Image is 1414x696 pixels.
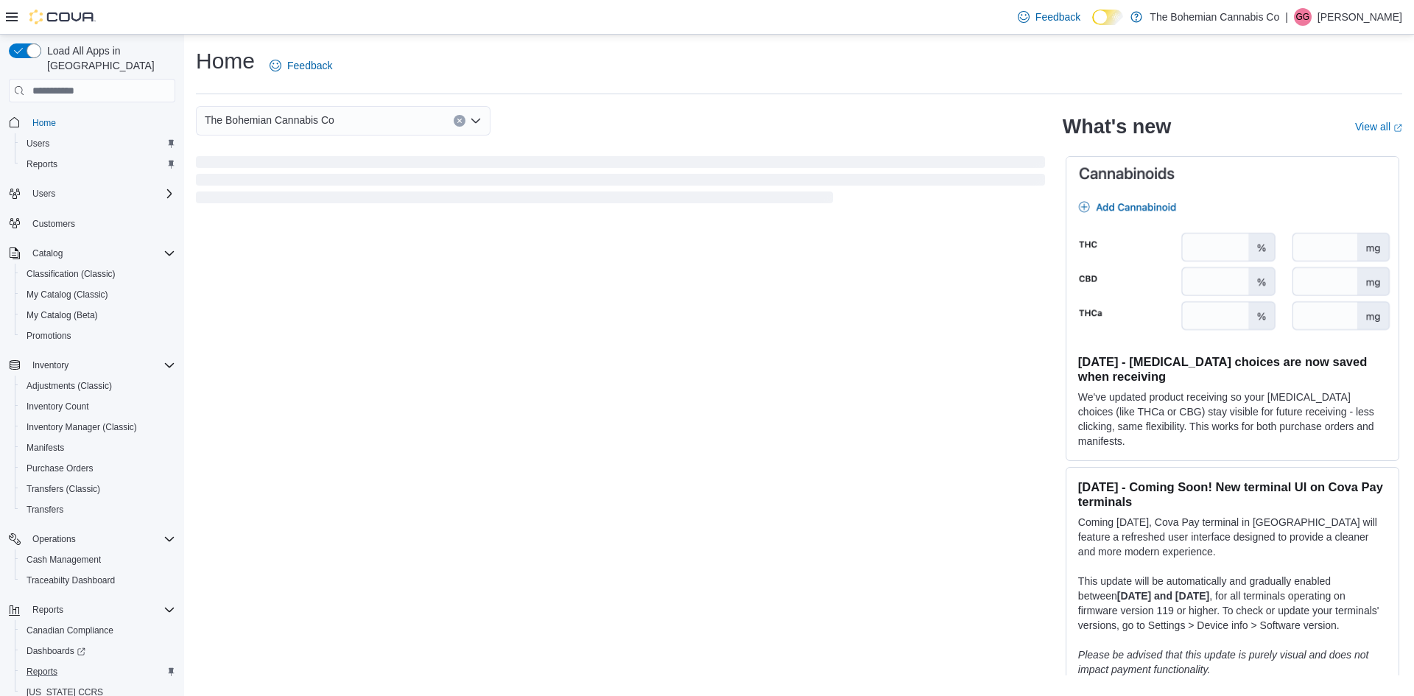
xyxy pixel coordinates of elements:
span: Cash Management [21,551,175,569]
span: Home [32,117,56,129]
a: Manifests [21,439,70,457]
button: Users [15,133,181,154]
span: My Catalog (Classic) [21,286,175,303]
button: Inventory [27,356,74,374]
span: Inventory Count [21,398,175,415]
a: Cash Management [21,551,107,569]
span: Transfers [21,501,175,519]
a: Home [27,114,62,132]
span: Load All Apps in [GEOGRAPHIC_DATA] [41,43,175,73]
a: Adjustments (Classic) [21,377,118,395]
span: Catalog [27,245,175,262]
span: Transfers (Classic) [27,483,100,495]
a: Inventory Count [21,398,95,415]
span: Inventory [27,356,175,374]
span: Inventory Count [27,401,89,412]
button: Users [3,183,181,204]
button: Catalog [3,243,181,264]
span: Users [32,188,55,200]
span: Loading [196,159,1045,206]
span: Reports [27,666,57,678]
a: Transfers (Classic) [21,480,106,498]
span: Classification (Classic) [27,268,116,280]
span: Dark Mode [1092,25,1093,26]
p: [PERSON_NAME] [1318,8,1402,26]
span: Customers [32,218,75,230]
span: Reports [27,158,57,170]
p: | [1285,8,1288,26]
button: Reports [15,661,181,682]
span: Purchase Orders [27,463,94,474]
span: Dashboards [27,645,85,657]
a: Reports [21,663,63,681]
span: Cash Management [27,554,101,566]
button: Open list of options [470,115,482,127]
strong: [DATE] and [DATE] [1117,590,1209,602]
span: Adjustments (Classic) [27,380,112,392]
button: Operations [3,529,181,549]
button: Transfers (Classic) [15,479,181,499]
a: Purchase Orders [21,460,99,477]
input: Dark Mode [1092,10,1123,25]
h3: [DATE] - [MEDICAL_DATA] choices are now saved when receiving [1078,354,1387,384]
p: This update will be automatically and gradually enabled between , for all terminals operating on ... [1078,574,1387,633]
span: My Catalog (Classic) [27,289,108,300]
span: Canadian Compliance [27,625,113,636]
h2: What's new [1063,115,1171,138]
span: Reports [21,155,175,173]
button: Adjustments (Classic) [15,376,181,396]
svg: External link [1393,124,1402,133]
span: Manifests [21,439,175,457]
span: Inventory Manager (Classic) [21,418,175,436]
span: Users [27,138,49,150]
button: Inventory Count [15,396,181,417]
span: Reports [27,601,175,619]
span: Transfers (Classic) [21,480,175,498]
button: Reports [3,600,181,620]
button: Inventory [3,355,181,376]
a: Promotions [21,327,77,345]
button: Cash Management [15,549,181,570]
button: Catalog [27,245,68,262]
span: Classification (Classic) [21,265,175,283]
button: Promotions [15,326,181,346]
button: Transfers [15,499,181,520]
a: Inventory Manager (Classic) [21,418,143,436]
p: Coming [DATE], Cova Pay terminal in [GEOGRAPHIC_DATA] will feature a refreshed user interface des... [1078,515,1387,559]
span: Promotions [21,327,175,345]
a: Reports [21,155,63,173]
button: Home [3,111,181,133]
h1: Home [196,46,255,76]
span: My Catalog (Beta) [21,306,175,324]
span: Adjustments (Classic) [21,377,175,395]
a: Dashboards [21,642,91,660]
button: My Catalog (Classic) [15,284,181,305]
a: My Catalog (Beta) [21,306,104,324]
span: GG [1296,8,1310,26]
a: View allExternal link [1355,121,1402,133]
button: Traceabilty Dashboard [15,570,181,591]
a: Transfers [21,501,69,519]
span: Canadian Compliance [21,622,175,639]
h3: [DATE] - Coming Soon! New terminal UI on Cova Pay terminals [1078,479,1387,509]
span: Reports [21,663,175,681]
span: Users [21,135,175,152]
span: Feedback [287,58,332,73]
span: Purchase Orders [21,460,175,477]
p: The Bohemian Cannabis Co [1150,8,1279,26]
span: Transfers [27,504,63,516]
button: Purchase Orders [15,458,181,479]
button: Inventory Manager (Classic) [15,417,181,437]
button: Reports [15,154,181,175]
a: Canadian Compliance [21,622,119,639]
div: Givar Gilani [1294,8,1312,26]
span: Traceabilty Dashboard [27,574,115,586]
button: Customers [3,213,181,234]
a: Feedback [264,51,338,80]
a: Users [21,135,55,152]
span: Promotions [27,330,71,342]
button: Users [27,185,61,203]
p: We've updated product receiving so your [MEDICAL_DATA] choices (like THCa or CBG) stay visible fo... [1078,390,1387,449]
span: Operations [27,530,175,548]
a: Classification (Classic) [21,265,122,283]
